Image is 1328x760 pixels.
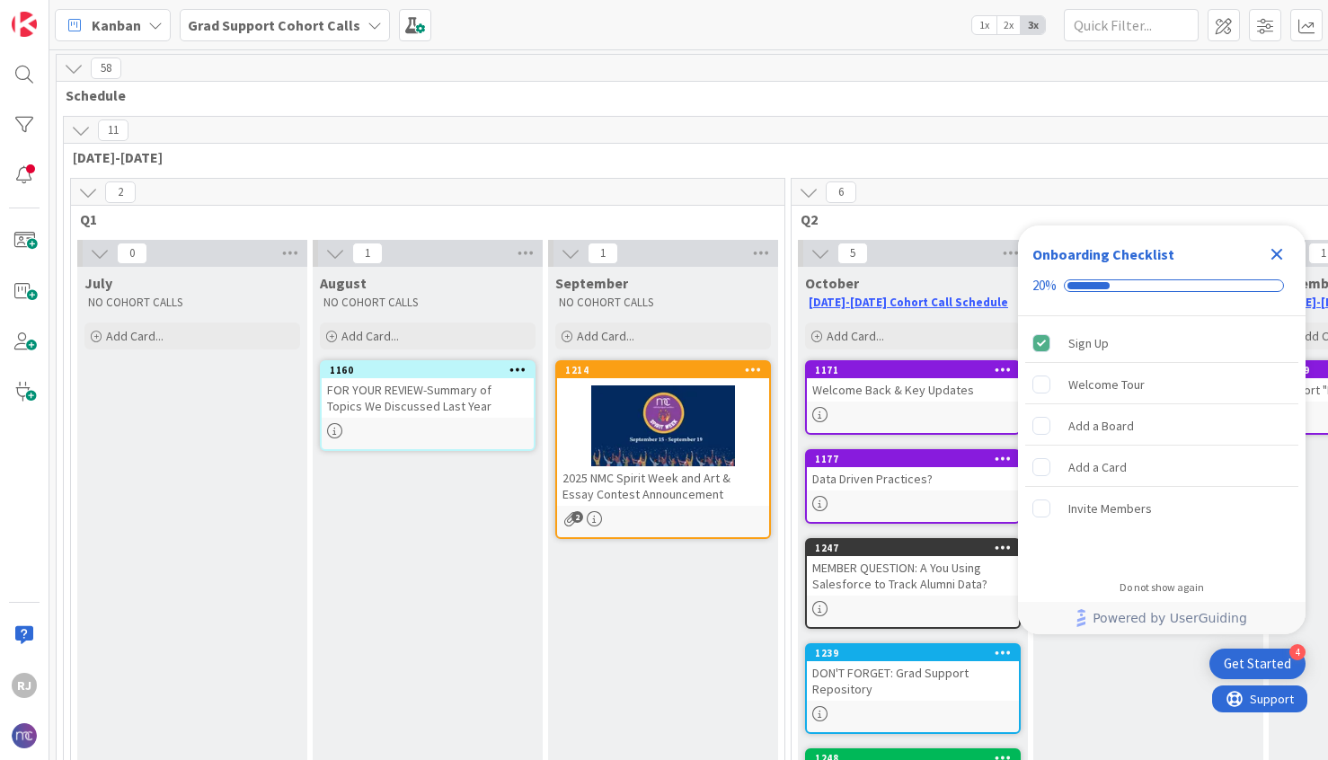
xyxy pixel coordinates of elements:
span: 11 [98,119,128,141]
div: 1160FOR YOUR REVIEW-Summary of Topics We Discussed Last Year [322,362,534,418]
span: 1 [352,243,383,264]
span: 1 [588,243,618,264]
div: 1239 [815,647,1019,659]
input: Quick Filter... [1064,9,1199,41]
span: July [84,274,112,292]
span: 1x [972,16,996,34]
div: 1171 [807,362,1019,378]
div: 1177 [815,453,1019,465]
div: Get Started [1224,655,1291,673]
div: 1171Welcome Back & Key Updates [807,362,1019,402]
div: 12142025 NMC Spirit Week and Art & Essay Contest Announcement [557,362,769,506]
p: NO COHORT CALLS [559,296,767,310]
div: Checklist Container [1018,225,1306,634]
span: Add Card... [341,328,399,344]
div: RJ [12,673,37,698]
div: Add a Board [1068,415,1134,437]
div: Invite Members [1068,498,1152,519]
div: 1171 [815,364,1019,376]
div: 1177Data Driven Practices? [807,451,1019,490]
div: Sign Up [1068,332,1109,354]
div: 1160 [322,362,534,378]
div: Data Driven Practices? [807,467,1019,490]
div: 1177 [807,451,1019,467]
span: Add Card... [106,328,164,344]
span: Q1 [80,210,762,228]
span: 3x [1021,16,1045,34]
div: Add a Card is incomplete. [1025,447,1298,487]
div: Sign Up is complete. [1025,323,1298,363]
div: DON'T FORGET: Grad Support Repository [807,661,1019,701]
span: Powered by UserGuiding [1093,607,1247,629]
div: 1239 [807,645,1019,661]
span: 0 [117,243,147,264]
div: FOR YOUR REVIEW-Summary of Topics We Discussed Last Year [322,378,534,418]
img: Visit kanbanzone.com [12,12,37,37]
div: Welcome Tour [1068,374,1145,395]
span: 58 [91,57,121,79]
div: Welcome Tour is incomplete. [1025,365,1298,404]
span: Kanban [92,14,141,36]
span: Support [38,3,82,24]
div: 20% [1032,278,1057,294]
div: MEMBER QUESTION: A You Using Salesforce to Track Alumni Data? [807,556,1019,596]
p: NO COHORT CALLS [88,296,297,310]
div: Do not show again [1120,580,1204,595]
div: 1247MEMBER QUESTION: A You Using Salesforce to Track Alumni Data? [807,540,1019,596]
span: Add Card... [827,328,884,344]
span: Add Card... [577,328,634,344]
div: Invite Members is incomplete. [1025,489,1298,528]
div: 1239DON'T FORGET: Grad Support Repository [807,645,1019,701]
div: Close Checklist [1262,240,1291,269]
a: [DATE]-[DATE] Cohort Call Schedule [809,295,1008,310]
img: avatar [12,723,37,748]
span: August [320,274,367,292]
span: 2 [105,181,136,203]
div: Footer [1018,602,1306,634]
div: 1247 [807,540,1019,556]
div: Welcome Back & Key Updates [807,378,1019,402]
p: NO COHORT CALLS [323,296,532,310]
div: Checklist items [1018,316,1306,569]
span: 2 [571,511,583,523]
a: Powered by UserGuiding [1027,602,1297,634]
div: 1214 [565,364,769,376]
div: 4 [1289,644,1306,660]
div: Checklist progress: 20% [1032,278,1291,294]
span: 6 [826,181,856,203]
div: Open Get Started checklist, remaining modules: 4 [1209,649,1306,679]
div: 1214 [557,362,769,378]
div: Add a Card [1068,456,1127,478]
span: 2x [996,16,1021,34]
div: Add a Board is incomplete. [1025,406,1298,446]
span: September [555,274,628,292]
div: 1160 [330,364,534,376]
div: 2025 NMC Spirit Week and Art & Essay Contest Announcement [557,466,769,506]
b: Grad Support Cohort Calls [188,16,360,34]
div: Onboarding Checklist [1032,243,1174,265]
div: 1247 [815,542,1019,554]
span: 5 [837,243,868,264]
span: October [805,274,859,292]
